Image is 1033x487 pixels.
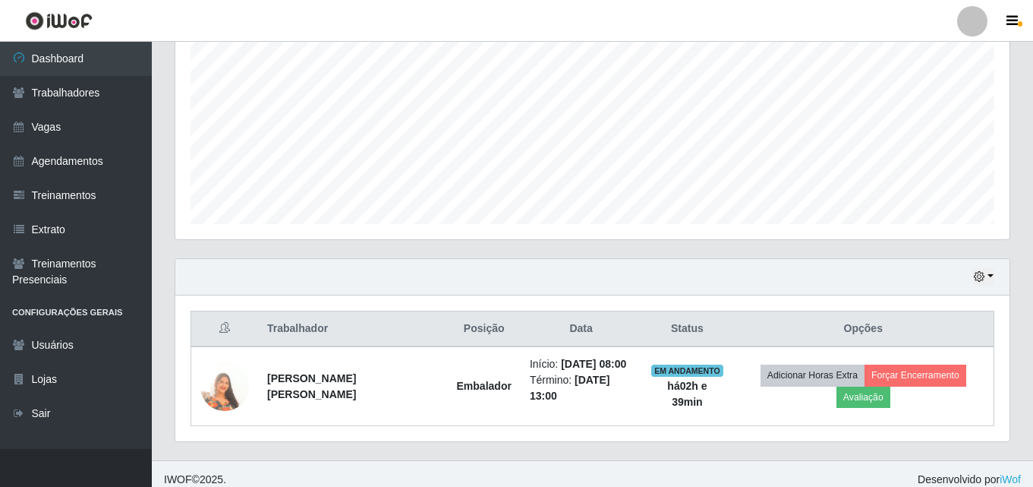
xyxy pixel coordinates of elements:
button: Adicionar Horas Extra [761,365,865,386]
li: Início: [530,356,632,372]
th: Posição [448,311,521,347]
span: EM ANDAMENTO [651,365,723,377]
a: iWof [1000,473,1021,485]
strong: há 02 h e 39 min [667,380,707,408]
th: Opções [733,311,994,347]
li: Término: [530,372,632,404]
button: Forçar Encerramento [865,365,966,386]
img: CoreUI Logo [25,11,93,30]
th: Data [521,311,641,347]
strong: Embalador [457,380,512,392]
th: Status [641,311,732,347]
img: 1703120589950.jpeg [200,343,249,430]
strong: [PERSON_NAME] [PERSON_NAME] [267,372,356,400]
th: Trabalhador [258,311,448,347]
button: Avaliação [836,387,890,408]
span: IWOF [164,473,192,485]
time: [DATE] 08:00 [561,358,626,370]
